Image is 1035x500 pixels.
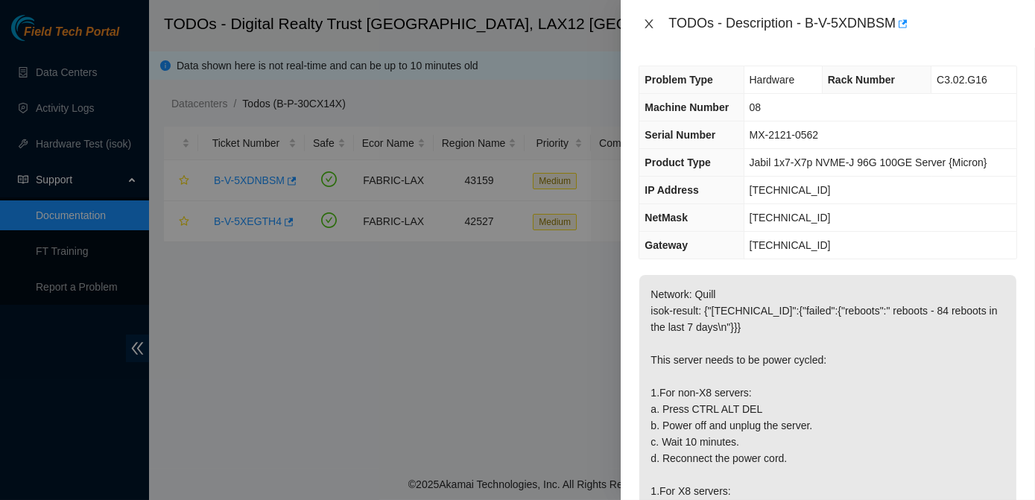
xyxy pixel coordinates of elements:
span: Rack Number [828,74,895,86]
span: Gateway [645,239,688,251]
span: Machine Number [645,101,729,113]
span: MX-2121-0562 [750,129,819,141]
span: Serial Number [645,129,715,141]
button: Close [639,17,659,31]
span: [TECHNICAL_ID] [750,184,831,196]
span: NetMask [645,212,688,224]
span: 08 [750,101,762,113]
span: Hardware [750,74,795,86]
span: Product Type [645,156,710,168]
span: IP Address [645,184,698,196]
div: TODOs - Description - B-V-5XDNBSM [668,12,1017,36]
span: [TECHNICAL_ID] [750,239,831,251]
span: close [643,18,655,30]
span: C3.02.G16 [937,74,987,86]
span: [TECHNICAL_ID] [750,212,831,224]
span: Problem Type [645,74,713,86]
span: Jabil 1x7-X7p NVME-J 96G 100GE Server {Micron} [750,156,987,168]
